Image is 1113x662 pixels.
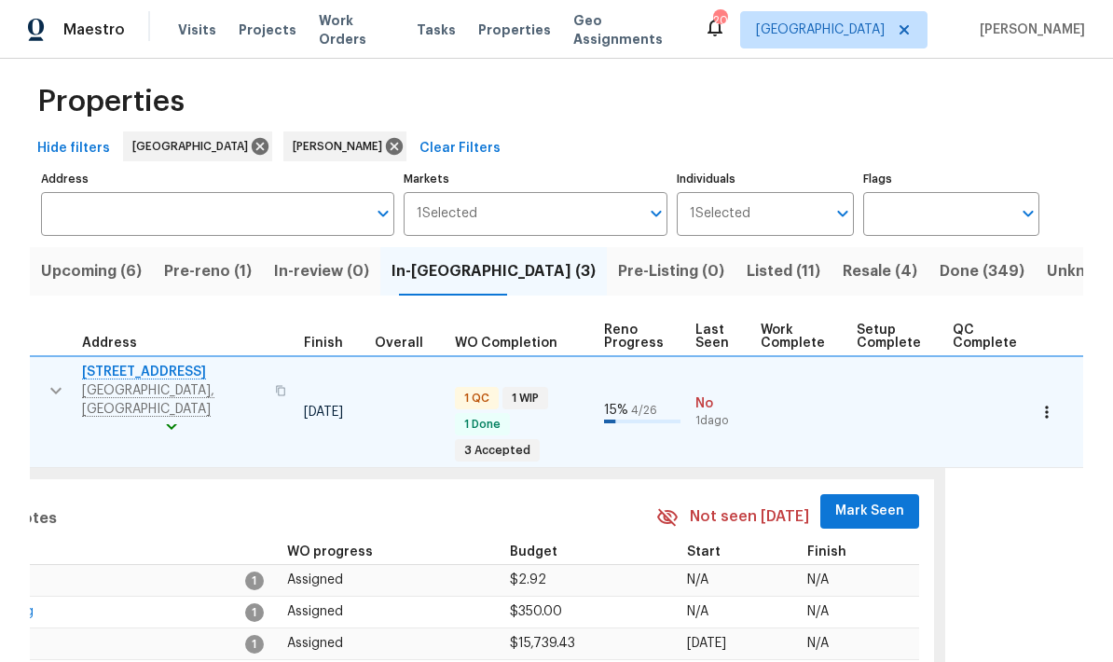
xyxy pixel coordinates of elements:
span: In-[GEOGRAPHIC_DATA] (3) [392,258,596,284]
span: Properties [37,92,185,111]
span: Geo Assignments [573,11,681,48]
span: [DATE] [304,406,343,419]
button: Open [1015,200,1041,227]
span: Work Orders [319,11,394,48]
div: [PERSON_NAME] [283,131,406,161]
span: Hide filters [37,137,110,160]
span: 1 [245,572,264,590]
span: 1 Done [457,417,508,433]
span: No [695,394,746,413]
span: Maestro [63,21,125,39]
span: WO progress [287,545,373,559]
span: 1 Selected [690,206,750,222]
span: Pre-reno (1) [164,258,252,284]
span: QC Complete [953,324,1017,350]
button: Mark Seen [820,494,919,529]
span: Listed (11) [747,258,820,284]
span: Budget [510,545,557,559]
div: 20 [713,11,726,30]
span: 1 WIP [504,391,546,407]
span: Notes [11,505,57,531]
span: $2.92 [510,573,546,586]
span: [PERSON_NAME] [972,21,1085,39]
span: N/A [687,573,708,586]
span: Not seen [DATE] [690,506,809,528]
span: Clear Filters [419,137,501,160]
span: Tasks [417,23,456,36]
p: Assigned [287,571,495,590]
span: Start [687,545,721,559]
span: WO Completion [455,337,557,350]
span: Finish [807,545,846,559]
span: Projects [239,21,296,39]
span: In-review (0) [274,258,369,284]
span: Properties [478,21,551,39]
span: [GEOGRAPHIC_DATA] [756,21,885,39]
span: Setup Complete [857,324,921,350]
p: Assigned [287,602,495,622]
button: Hide filters [30,131,117,166]
span: Reno Progress [604,324,664,350]
span: 15 % [604,404,628,417]
button: Open [830,200,856,227]
div: [GEOGRAPHIC_DATA] [123,131,272,161]
td: Project started on time [156,356,221,468]
span: Upcoming (6) [41,258,142,284]
span: N/A [687,605,708,618]
span: Last Seen [695,324,729,350]
label: Individuals [677,173,853,185]
span: Address [82,337,137,350]
span: $350.00 [510,605,562,618]
span: 4 / 26 [631,405,657,416]
span: $15,739.43 [510,637,575,650]
span: 1 [245,603,264,622]
span: N/A [807,605,829,618]
span: Done (349) [940,258,1024,284]
button: Open [370,200,396,227]
span: Mark Seen [835,500,904,523]
div: Projected renovation finish date [304,337,360,350]
span: 1d ago [695,413,746,429]
div: Days past target finish date [375,337,440,350]
button: Open [643,200,669,227]
label: Flags [863,173,1039,185]
label: Address [41,173,394,185]
span: Work Complete [761,324,825,350]
span: Resale (4) [843,258,917,284]
span: 3 Accepted [457,443,538,459]
span: 1 QC [457,391,497,407]
span: 1 [245,635,264,654]
span: 1 Selected [417,206,477,222]
button: Clear Filters [412,131,508,166]
span: Visits [178,21,216,39]
span: N/A [807,637,829,650]
p: Assigned [287,634,495,654]
span: N/A [807,573,829,586]
span: [DATE] [687,637,726,650]
span: Overall [375,337,423,350]
span: [GEOGRAPHIC_DATA] [132,137,255,156]
span: Finish [304,337,343,350]
label: Markets [404,173,668,185]
span: [PERSON_NAME] [293,137,390,156]
span: Pre-Listing (0) [618,258,724,284]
